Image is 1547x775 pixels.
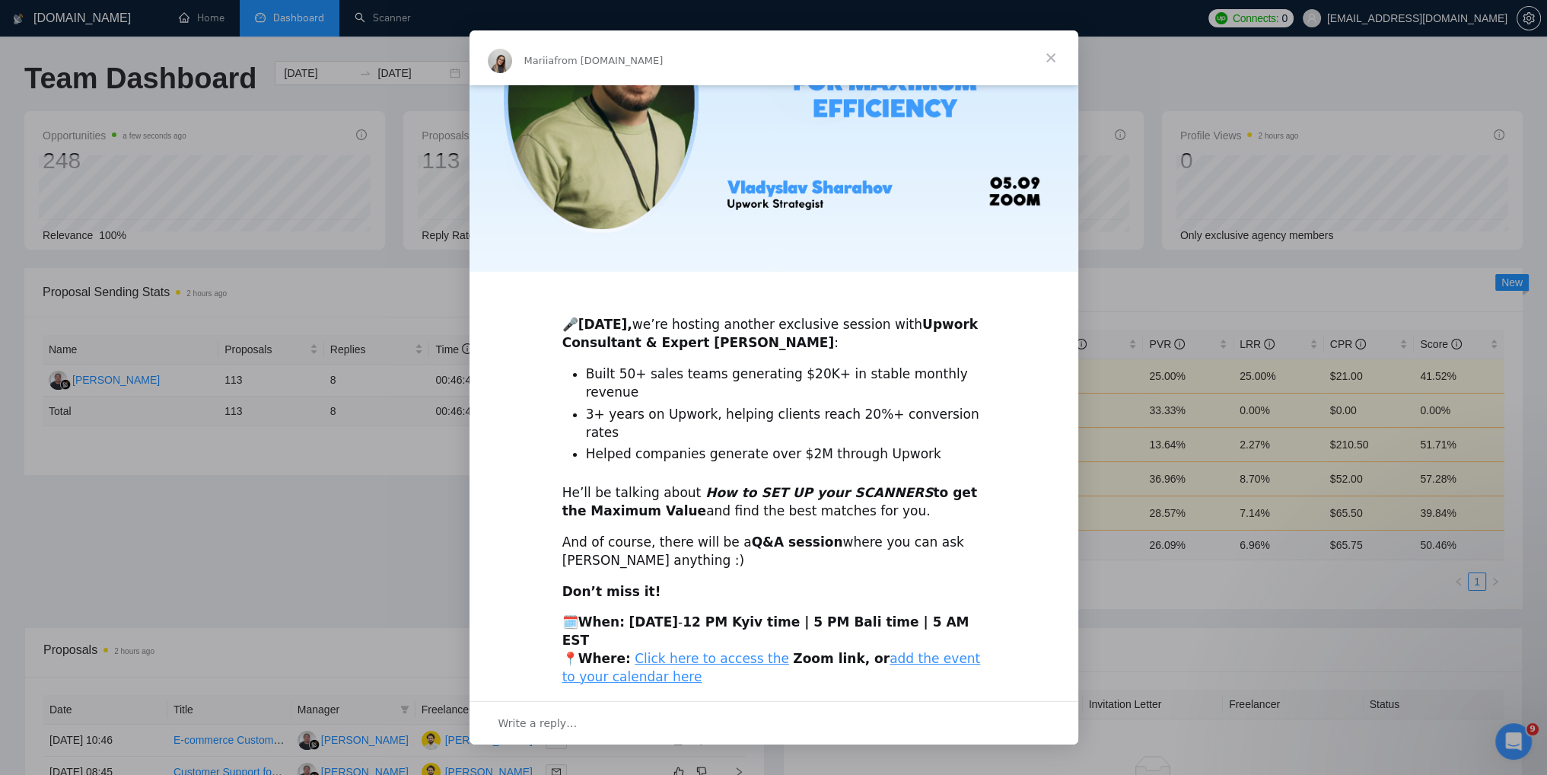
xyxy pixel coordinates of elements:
b: Upwork Consultant & Expert [PERSON_NAME] [562,317,978,350]
b: Q&A session [752,534,843,550]
b: Don’t miss it! [562,584,661,599]
span: from [DOMAIN_NAME] [554,55,663,66]
b: [DATE], [578,317,632,332]
li: Built 50+ sales teams generating $20K+ in stable monthly revenue [586,365,985,402]
span: Close [1023,30,1078,85]
b: 12 PM Kyiv time | 5 PM Bali time | 5 AM EST [562,614,969,648]
a: Click here to access the [635,651,789,666]
img: Profile image for Mariia [488,49,512,73]
b: Zoom link, or [793,651,890,666]
b: When: [578,614,625,630]
div: 🎤 we’re hosting another exclusive session with : [562,298,985,352]
div: And of course, there will be a where you can ask [PERSON_NAME] anything :) [562,534,985,570]
li: 3+ years on Upwork, helping clients reach 20%+ conversion rates [586,406,985,442]
div: He’ll be talking about and find the best matches for you. [562,484,985,521]
span: Write a reply… [498,713,578,733]
a: add the event to your calendar here [562,651,981,684]
li: Helped companies generate over $2M through Upwork [586,445,985,464]
b: Where: [578,651,631,666]
div: Open conversation and reply [470,701,1078,745]
b: to get the Maximum Value [562,485,977,518]
div: 🗓️ - 📍 [562,614,985,686]
span: Mariia [524,55,555,66]
i: How to SET UP your SCANNERS [705,485,933,500]
b: [DATE] [629,614,678,630]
